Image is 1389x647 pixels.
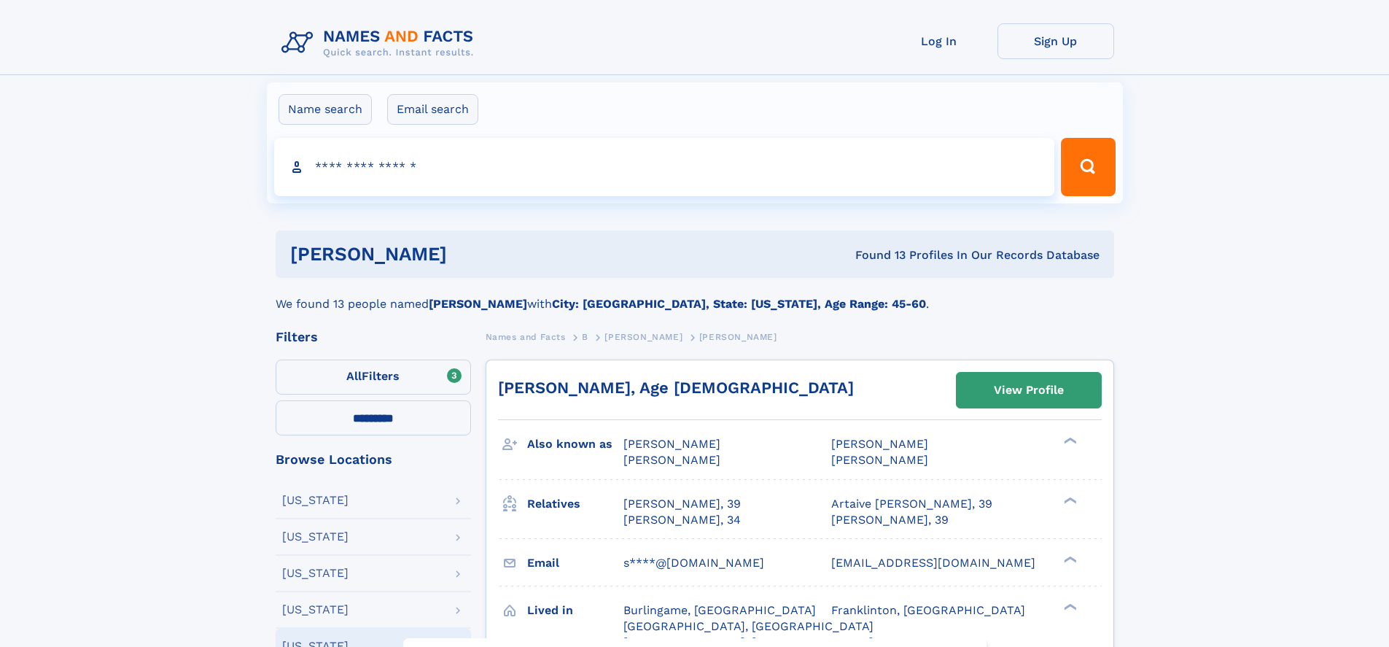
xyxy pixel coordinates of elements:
[881,23,997,59] a: Log In
[498,379,854,397] a: [PERSON_NAME], Age [DEMOGRAPHIC_DATA]
[282,567,349,579] div: [US_STATE]
[1061,138,1115,196] button: Search Button
[276,23,486,63] img: Logo Names and Facts
[831,453,928,467] span: [PERSON_NAME]
[276,278,1114,313] div: We found 13 people named with .
[1060,495,1078,505] div: ❯
[290,245,651,263] h1: [PERSON_NAME]
[486,328,566,346] a: Names and Facts
[1060,554,1078,564] div: ❯
[279,94,372,125] label: Name search
[282,495,349,506] div: [US_STATE]
[429,297,527,311] b: [PERSON_NAME]
[604,332,682,342] span: [PERSON_NAME]
[831,603,1025,617] span: Franklinton, [GEOGRAPHIC_DATA]
[1060,602,1078,611] div: ❯
[282,604,349,616] div: [US_STATE]
[527,432,623,457] h3: Also known as
[604,328,682,346] a: [PERSON_NAME]
[699,332,777,342] span: [PERSON_NAME]
[623,603,816,617] span: Burlingame, [GEOGRAPHIC_DATA]
[282,531,349,543] div: [US_STATE]
[1060,436,1078,446] div: ❯
[651,247,1100,263] div: Found 13 Profiles In Our Records Database
[582,328,588,346] a: B
[276,330,471,344] div: Filters
[527,551,623,576] h3: Email
[623,619,874,633] span: [GEOGRAPHIC_DATA], [GEOGRAPHIC_DATA]
[994,373,1064,407] div: View Profile
[831,512,949,528] a: [PERSON_NAME], 39
[582,332,588,342] span: B
[623,496,741,512] a: [PERSON_NAME], 39
[831,496,992,512] a: Artaive [PERSON_NAME], 39
[831,437,928,451] span: [PERSON_NAME]
[623,437,720,451] span: [PERSON_NAME]
[997,23,1114,59] a: Sign Up
[527,492,623,516] h3: Relatives
[276,453,471,466] div: Browse Locations
[957,373,1101,408] a: View Profile
[527,598,623,623] h3: Lived in
[831,556,1035,570] span: [EMAIL_ADDRESS][DOMAIN_NAME]
[623,453,720,467] span: [PERSON_NAME]
[387,94,478,125] label: Email search
[552,297,926,311] b: City: [GEOGRAPHIC_DATA], State: [US_STATE], Age Range: 45-60
[346,369,362,383] span: All
[274,138,1055,196] input: search input
[623,512,741,528] a: [PERSON_NAME], 34
[276,360,471,395] label: Filters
